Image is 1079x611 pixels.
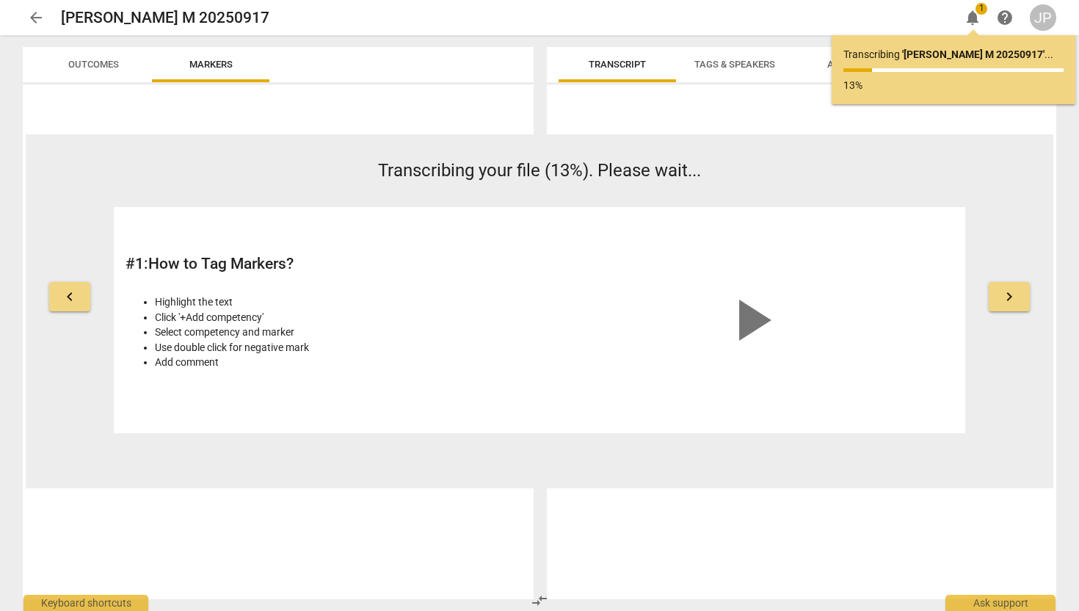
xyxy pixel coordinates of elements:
[589,59,646,70] span: Transcript
[378,160,701,181] span: Transcribing your file (13%). Please wait...
[27,9,45,26] span: arrow_back
[945,595,1056,611] div: Ask support
[902,48,1045,60] b: ' [PERSON_NAME] M 20250917 '
[61,288,79,305] span: keyboard_arrow_left
[68,59,119,70] span: Outcomes
[843,47,1064,62] p: Transcribing ...
[155,325,531,340] li: Select competency and marker
[126,255,531,273] h2: # 1 : How to Tag Markers?
[155,310,531,325] li: Click '+Add competency'
[996,9,1014,26] span: help
[976,3,987,15] span: 1
[959,4,986,31] button: Notifications
[964,9,981,26] span: notifications
[155,294,531,310] li: Highlight the text
[155,340,531,355] li: Use double click for negative mark
[716,285,786,355] span: play_arrow
[155,355,531,370] li: Add comment
[61,9,269,27] h2: [PERSON_NAME] M 20250917
[531,592,548,610] span: compare_arrows
[827,59,877,70] span: Analytics
[1030,4,1056,31] button: JP
[189,59,233,70] span: Markers
[992,4,1018,31] a: Help
[1000,288,1018,305] span: keyboard_arrow_right
[694,59,775,70] span: Tags & Speakers
[843,78,1064,93] p: 13%
[23,595,148,611] div: Keyboard shortcuts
